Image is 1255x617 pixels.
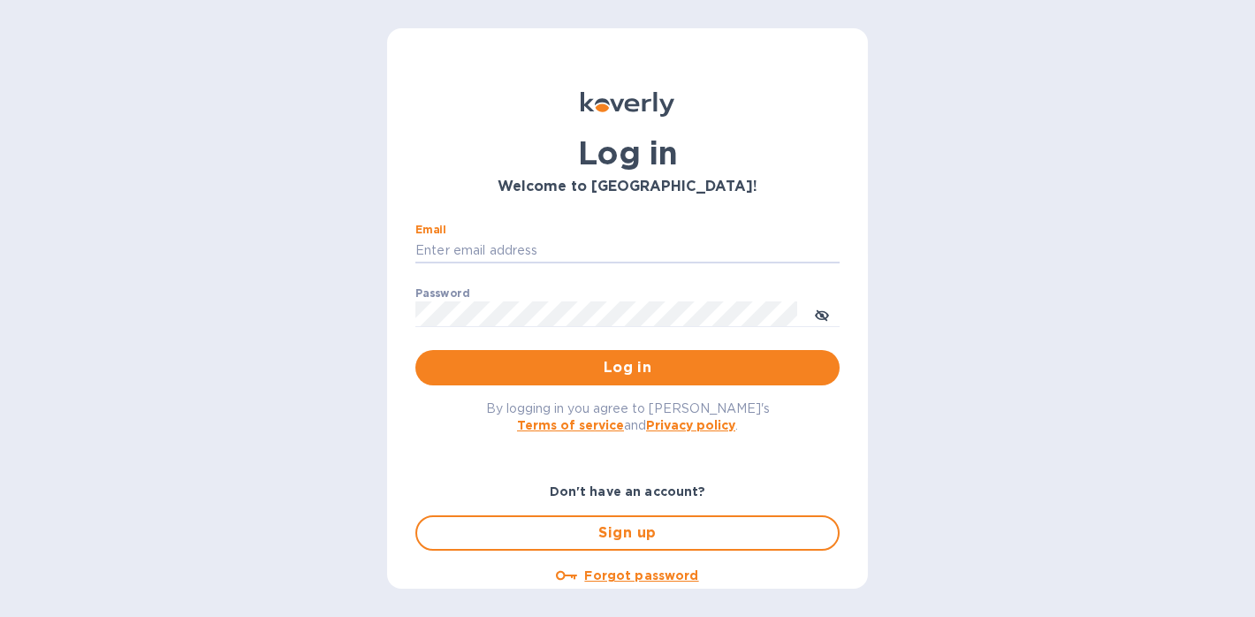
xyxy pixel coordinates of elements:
[415,225,446,235] label: Email
[415,134,840,171] h1: Log in
[581,92,674,117] img: Koverly
[804,296,840,331] button: toggle password visibility
[415,288,469,299] label: Password
[550,484,706,499] b: Don't have an account?
[430,357,825,378] span: Log in
[415,238,840,264] input: Enter email address
[646,418,735,432] a: Privacy policy
[415,350,840,385] button: Log in
[415,515,840,551] button: Sign up
[486,401,770,432] span: By logging in you agree to [PERSON_NAME]'s and .
[431,522,824,544] span: Sign up
[584,568,698,583] u: Forgot password
[517,418,624,432] a: Terms of service
[415,179,840,195] h3: Welcome to [GEOGRAPHIC_DATA]!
